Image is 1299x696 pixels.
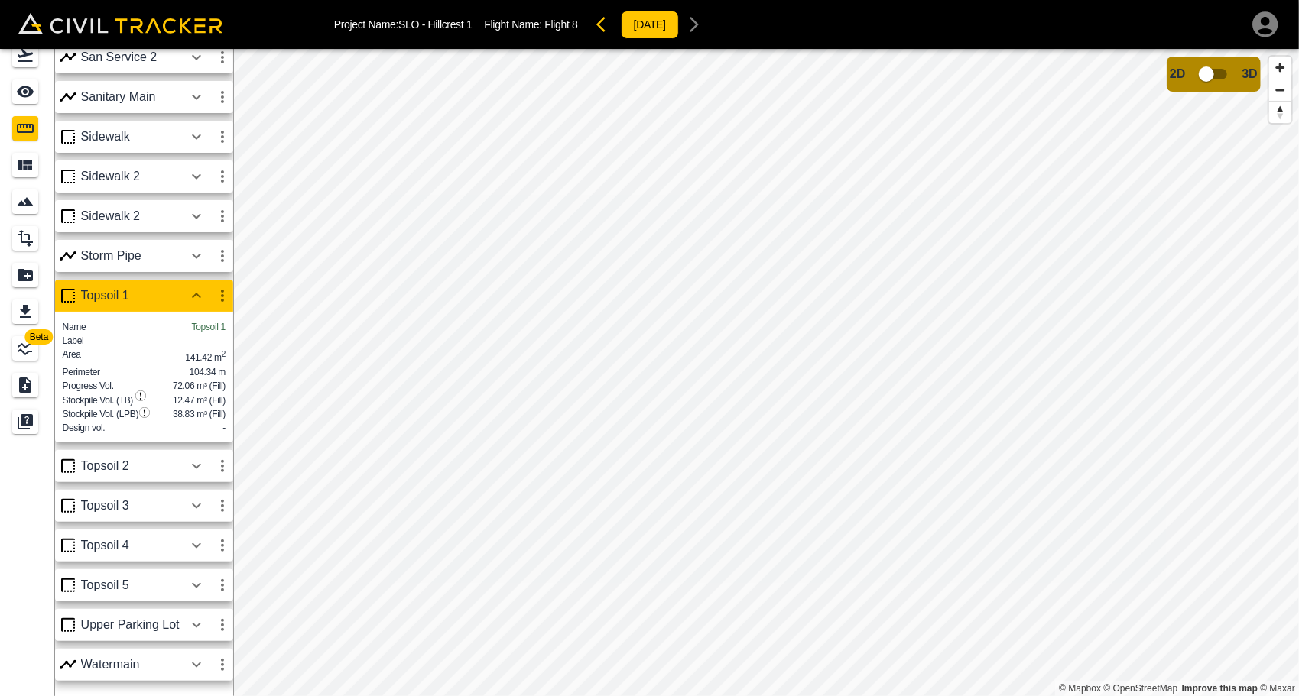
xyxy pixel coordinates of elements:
img: Civil Tracker [18,13,222,34]
a: Map feedback [1182,683,1258,694]
button: Zoom in [1269,57,1291,79]
button: [DATE] [621,11,679,39]
a: Mapbox [1059,683,1101,694]
p: Project Name: SLO - Hillcrest 1 [334,18,473,31]
p: Flight Name: [484,18,577,31]
a: Maxar [1260,683,1295,694]
span: 3D [1242,67,1258,81]
span: Flight 8 [544,18,577,31]
button: Zoom out [1269,79,1291,101]
div: Flights [12,43,43,67]
canvas: Map [233,49,1299,696]
a: OpenStreetMap [1104,683,1178,694]
button: Reset bearing to north [1269,101,1291,123]
span: 2D [1170,67,1185,81]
